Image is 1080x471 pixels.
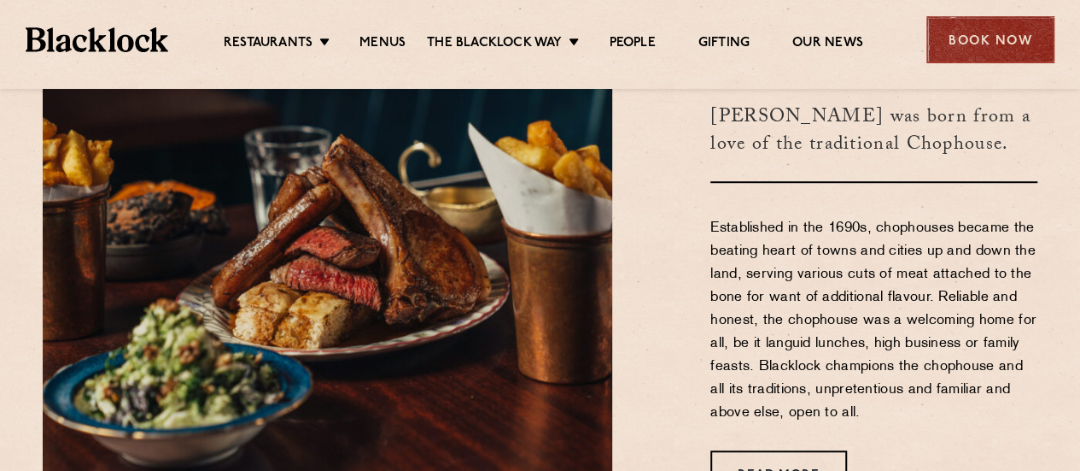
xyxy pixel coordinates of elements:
p: Established in the 1690s, chophouses became the beating heart of towns and cities up and down the... [710,217,1037,425]
img: BL_Textured_Logo-footer-cropped.svg [26,27,168,51]
a: People [609,35,655,54]
div: Book Now [926,16,1054,63]
a: Restaurants [224,35,312,54]
a: Our News [792,35,863,54]
a: Gifting [698,35,750,54]
a: The Blacklock Way [427,35,562,54]
h3: [PERSON_NAME] was born from a love of the traditional Chophouse. [710,78,1037,183]
a: Menus [359,35,406,54]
